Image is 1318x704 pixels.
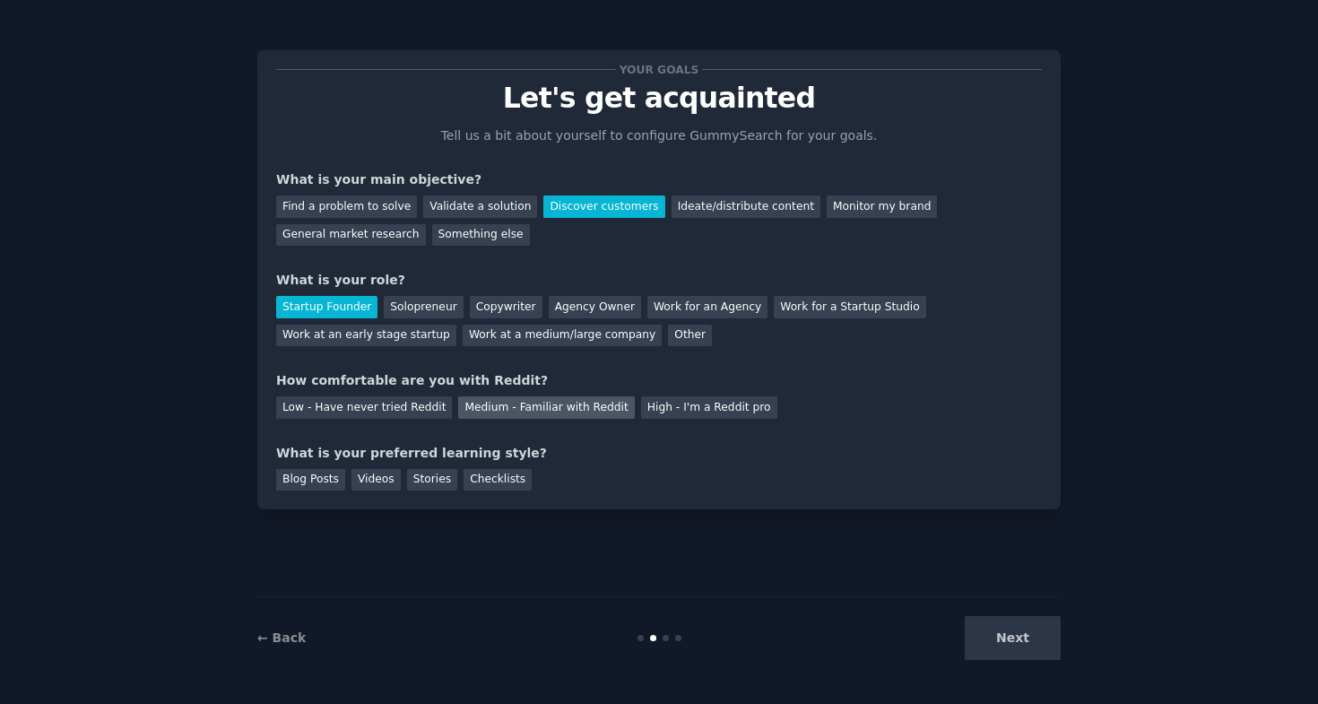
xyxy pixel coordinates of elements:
div: Videos [351,469,401,491]
div: Work at an early stage startup [276,325,456,347]
p: Let's get acquainted [276,83,1042,114]
div: Copywriter [470,296,542,318]
div: Work for a Startup Studio [774,296,925,318]
div: What is your preferred learning style? [276,444,1042,463]
div: Startup Founder [276,296,377,318]
div: Other [668,325,712,347]
div: Work at a medium/large company [463,325,662,347]
a: ← Back [257,630,306,645]
div: What is your main objective? [276,170,1042,189]
div: Agency Owner [549,296,641,318]
div: Discover customers [543,196,664,218]
div: Solopreneur [384,296,463,318]
div: Work for an Agency [647,296,767,318]
div: Something else [432,224,530,247]
div: Monitor my brand [827,196,937,218]
div: Stories [407,469,457,491]
div: What is your role? [276,271,1042,290]
span: Your goals [616,60,702,79]
div: Find a problem to solve [276,196,417,218]
div: Low - Have never tried Reddit [276,396,452,419]
div: Blog Posts [276,469,345,491]
div: High - I'm a Reddit pro [641,396,777,419]
div: Validate a solution [423,196,537,218]
div: Ideate/distribute content [672,196,820,218]
div: Medium - Familiar with Reddit [458,396,634,419]
div: Checklists [464,469,532,491]
div: How comfortable are you with Reddit? [276,371,1042,390]
p: Tell us a bit about yourself to configure GummySearch for your goals. [433,126,885,145]
div: General market research [276,224,426,247]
